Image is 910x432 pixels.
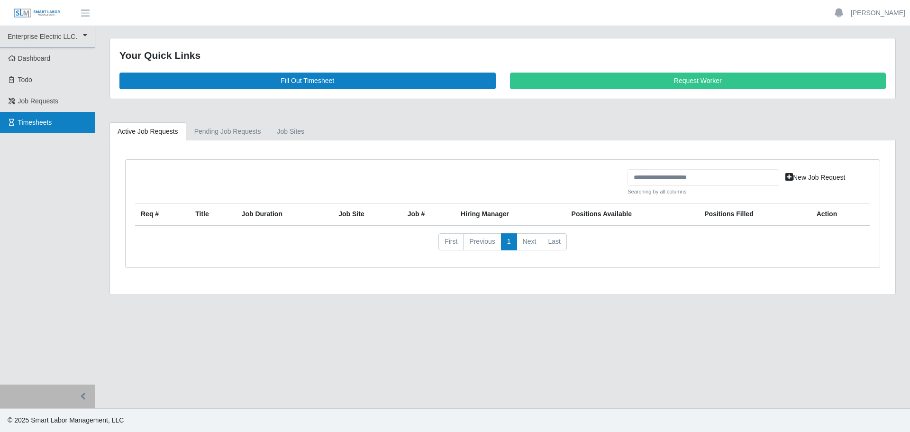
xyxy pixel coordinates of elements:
[566,203,699,226] th: Positions Available
[628,188,779,196] small: Searching by all columns
[186,122,269,141] a: Pending Job Requests
[135,203,190,226] th: Req #
[811,203,870,226] th: Action
[119,48,886,63] div: Your Quick Links
[779,169,852,186] a: New Job Request
[236,203,333,226] th: Job Duration
[851,8,905,18] a: [PERSON_NAME]
[333,203,402,226] th: job site
[13,8,61,18] img: SLM Logo
[455,203,565,226] th: Hiring Manager
[402,203,455,226] th: Job #
[8,416,124,424] span: © 2025 Smart Labor Management, LLC
[501,233,517,250] a: 1
[269,122,313,141] a: job sites
[699,203,810,226] th: Positions Filled
[18,97,59,105] span: Job Requests
[18,55,51,62] span: Dashboard
[135,233,870,258] nav: pagination
[18,76,32,83] span: Todo
[18,119,52,126] span: Timesheets
[190,203,236,226] th: Title
[510,73,886,89] a: Request Worker
[119,73,496,89] a: Fill Out Timesheet
[109,122,186,141] a: Active Job Requests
